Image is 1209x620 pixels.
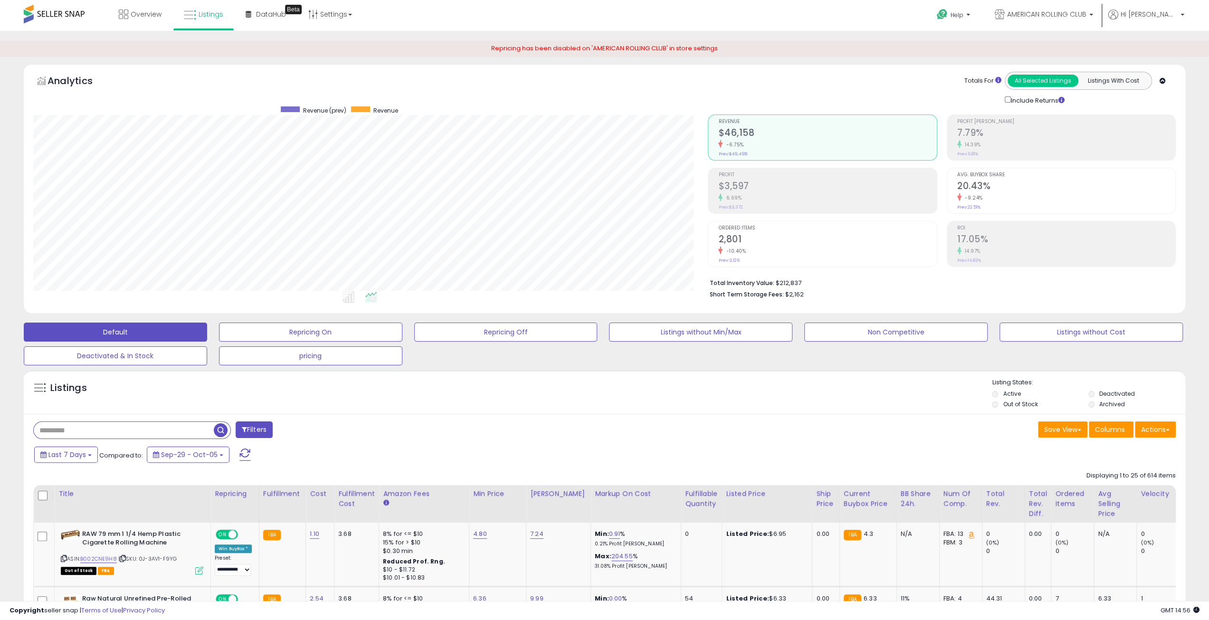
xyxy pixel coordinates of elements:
button: Deactivated & In Stock [24,346,207,365]
span: | SKU: 0J-3AV1-F9YG [118,555,177,563]
a: 0.91 [609,529,620,539]
b: Min: [595,594,609,603]
span: Columns [1095,425,1125,434]
a: Help [929,1,980,31]
div: 0 [1055,547,1094,555]
button: Listings without Cost [1000,323,1183,342]
div: Num of Comp. [943,489,978,509]
div: 0 [685,530,714,538]
small: Prev: 6.81% [957,151,978,157]
div: $10 - $11.72 [383,566,462,574]
div: seller snap | | [10,606,165,615]
li: $212,837 [709,277,1169,288]
small: Prev: $49,498 [718,151,747,157]
div: Total Rev. Diff. [1029,489,1047,519]
a: Privacy Policy [123,606,165,615]
div: Include Returns [998,95,1076,105]
small: 14.97% [961,248,981,255]
span: Profit [PERSON_NAME] [957,119,1175,124]
span: 6.33 [864,594,877,603]
div: 0 [1141,547,1179,555]
div: Avg Selling Price [1098,489,1133,519]
span: All listings that are currently out of stock and unavailable for purchase on Amazon [61,567,96,575]
a: 6.36 [473,594,486,603]
span: 2025-10-13 14:56 GMT [1161,606,1199,615]
p: 31.08% Profit [PERSON_NAME] [595,563,674,570]
button: Listings without Min/Max [609,323,792,342]
button: Default [24,323,207,342]
div: Amazon Fees [383,489,465,499]
b: RAW 79 mm 1 1/4 Hemp Plastic Cigarette Rolling Machine [82,530,198,550]
img: 51viaixfL8L._SL40_.jpg [61,594,80,606]
div: FBA: 13 [943,530,975,538]
small: (0%) [986,539,1000,546]
div: 1 [1141,594,1179,603]
span: Ordered Items [718,226,936,231]
div: Min Price [473,489,522,499]
h2: 17.05% [957,234,1175,247]
div: 0 [1055,530,1094,538]
button: Repricing On [219,323,402,342]
span: Overview [131,10,162,19]
div: Current Buybox Price [844,489,893,509]
span: Revenue [373,106,398,114]
span: $2,162 [785,290,803,299]
button: Filters [236,421,273,438]
span: FBA [98,567,114,575]
a: Terms of Use [81,606,122,615]
div: Repricing [215,489,255,499]
small: Amazon Fees. [383,499,389,507]
div: 3.68 [338,530,371,538]
small: -10.40% [723,248,746,255]
div: Fulfillable Quantity [685,489,718,509]
span: Last 7 Days [48,450,86,459]
button: Non Competitive [804,323,988,342]
small: Prev: 3,126 [718,258,739,263]
div: Velocity [1141,489,1175,499]
small: 6.69% [723,194,742,201]
div: Total Rev. [986,489,1021,509]
b: Short Term Storage Fees: [709,290,783,298]
small: FBA [844,530,861,540]
div: Listed Price [726,489,808,499]
span: Compared to: [99,451,143,460]
a: B002CNE9H8 [80,555,117,563]
div: [PERSON_NAME] [530,489,587,499]
div: Fulfillment [263,489,302,499]
b: Raw Natural Unrefined Pre-Rolled Filter Tips 5 Pack (21 Per Box) [82,594,198,614]
span: ROI [957,226,1175,231]
div: % [595,552,674,570]
div: 8% for <= $10 [383,530,462,538]
button: Actions [1135,421,1176,438]
div: N/A [1098,530,1129,538]
div: % [595,594,674,612]
div: FBM: 3 [943,538,975,547]
small: FBA [263,530,281,540]
th: The percentage added to the cost of goods (COGS) that forms the calculator for Min & Max prices. [591,485,681,523]
span: ON [217,595,228,603]
small: Prev: 22.51% [957,204,981,210]
label: Deactivated [1099,390,1135,398]
div: 54 [685,594,714,603]
h5: Listings [50,382,87,395]
b: Reduced Prof. Rng. [383,557,445,565]
div: Title [58,489,207,499]
div: 0.00 [1029,530,1044,538]
button: Columns [1089,421,1133,438]
button: Listings With Cost [1078,75,1149,87]
b: Total Inventory Value: [709,279,774,287]
b: Min: [595,529,609,538]
div: Cost [310,489,330,499]
span: OFF [237,530,252,538]
div: 0.00 [1029,594,1044,603]
div: 8% for <= $10 [383,594,462,603]
h2: 2,801 [718,234,936,247]
div: 11% [901,594,932,603]
p: 0.21% Profit [PERSON_NAME] [595,541,674,547]
h2: $3,597 [718,181,936,193]
small: 14.39% [961,141,981,148]
b: Listed Price: [726,594,769,603]
label: Out of Stock [1003,400,1038,408]
img: 41LIYAftL9L._SL40_.jpg [61,530,80,540]
a: 4.80 [473,529,487,539]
